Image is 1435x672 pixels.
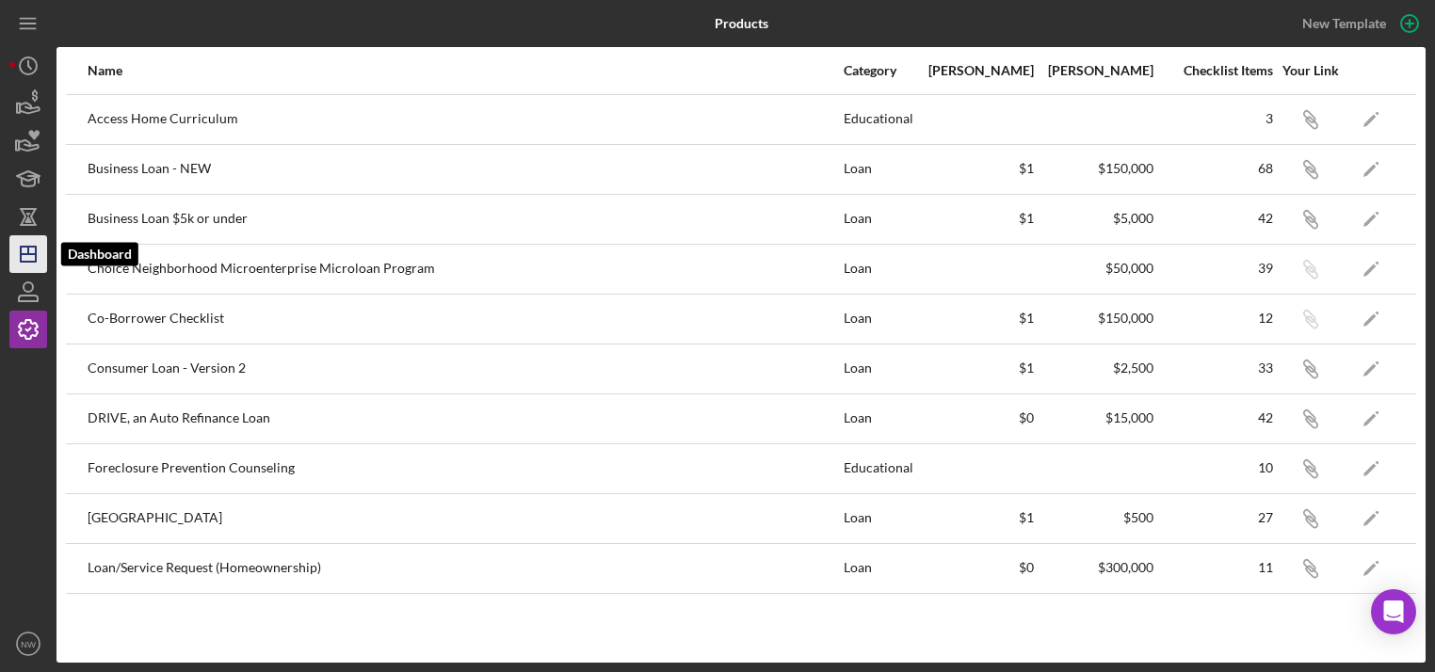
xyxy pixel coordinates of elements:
[9,625,47,663] button: NW
[88,246,842,293] div: Choice Neighborhood Microenterprise Microloan Program
[844,495,914,542] div: Loan
[1155,560,1273,575] div: 11
[916,311,1034,326] div: $1
[21,639,37,649] text: NW
[1036,410,1153,425] div: $15,000
[88,146,842,193] div: Business Loan - NEW
[715,16,768,31] b: Products
[1155,311,1273,326] div: 12
[88,395,842,442] div: DRIVE, an Auto Refinance Loan
[1155,460,1273,475] div: 10
[1155,261,1273,276] div: 39
[88,495,842,542] div: [GEOGRAPHIC_DATA]
[1036,211,1153,226] div: $5,000
[844,296,914,343] div: Loan
[1371,589,1416,634] div: Open Intercom Messenger
[1302,9,1386,38] div: New Template
[1291,9,1426,38] button: New Template
[1155,510,1273,525] div: 27
[1036,261,1153,276] div: $50,000
[916,161,1034,176] div: $1
[1155,211,1273,226] div: 42
[844,96,914,143] div: Educational
[844,345,914,392] div: Loan
[844,545,914,592] div: Loan
[1036,311,1153,326] div: $150,000
[844,196,914,243] div: Loan
[916,410,1034,425] div: $0
[844,146,914,193] div: Loan
[1155,111,1273,126] div: 3
[88,96,842,143] div: Access Home Curriculum
[88,545,842,592] div: Loan/Service Request (Homeownership)
[1036,560,1153,575] div: $300,000
[88,296,842,343] div: Co-Borrower Checklist
[88,63,842,78] div: Name
[844,63,914,78] div: Category
[1275,63,1346,78] div: Your Link
[88,345,842,392] div: Consumer Loan - Version 2
[1036,360,1153,376] div: $2,500
[1036,510,1153,525] div: $500
[1155,63,1273,78] div: Checklist Items
[916,63,1034,78] div: [PERSON_NAME]
[916,360,1034,376] div: $1
[1155,161,1273,176] div: 68
[916,560,1034,575] div: $0
[1036,161,1153,176] div: $150,000
[88,445,842,492] div: Foreclosure Prevention Counseling
[1155,410,1273,425] div: 42
[916,211,1034,226] div: $1
[916,510,1034,525] div: $1
[1036,63,1153,78] div: [PERSON_NAME]
[844,445,914,492] div: Educational
[844,395,914,442] div: Loan
[844,246,914,293] div: Loan
[1155,360,1273,376] div: 33
[88,196,842,243] div: Business Loan $5k or under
